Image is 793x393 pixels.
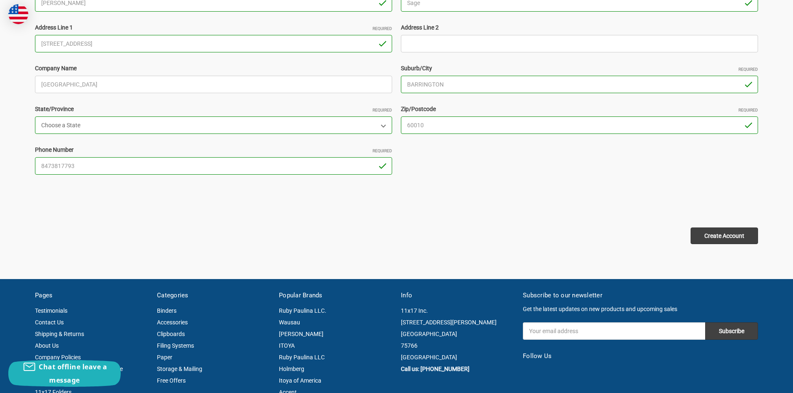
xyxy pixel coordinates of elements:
[157,366,202,372] a: Storage & Mailing
[39,362,107,385] span: Chat offline leave a message
[157,342,194,349] a: Filing Systems
[157,377,186,384] a: Free Offers
[401,291,514,300] h5: Info
[35,342,59,349] a: About Us
[35,105,392,114] label: State/Province
[401,305,514,363] address: 11x17 Inc. [STREET_ADDRESS][PERSON_NAME] [GEOGRAPHIC_DATA] 75766 [GEOGRAPHIC_DATA]
[738,107,758,113] small: Required
[35,307,67,314] a: Testimonials
[279,331,323,337] a: [PERSON_NAME]
[279,377,321,384] a: Itoya of America
[523,351,758,361] h5: Follow Us
[8,360,121,387] button: Chat offline leave a message
[35,319,64,326] a: Contact Us
[35,146,392,154] label: Phone Number
[157,331,185,337] a: Clipboards
[523,291,758,300] h5: Subscribe to our newsletter
[157,307,176,314] a: Binders
[523,305,758,314] p: Get the latest updates on new products and upcoming sales
[401,23,758,32] label: Address Line 2
[279,291,392,300] h5: Popular Brands
[373,107,392,113] small: Required
[35,331,84,337] a: Shipping & Returns
[523,322,705,340] input: Your email address
[279,307,326,314] a: Ruby Paulina LLC.
[8,4,28,24] img: duty and tax information for United States
[35,23,392,32] label: Address Line 1
[373,148,392,154] small: Required
[157,319,188,326] a: Accessories
[157,291,270,300] h5: Categories
[279,319,300,326] a: Wausau
[401,366,470,372] a: Call us: [PHONE_NUMBER]
[738,66,758,72] small: Required
[279,366,304,372] a: Holmberg
[691,227,758,244] input: Create Account
[35,186,162,219] iframe: reCAPTCHA
[35,64,392,73] label: Company Name
[279,342,295,349] a: ITOYA
[157,354,172,361] a: Paper
[373,25,392,32] small: Required
[35,291,148,300] h5: Pages
[401,64,758,73] label: Suburb/City
[279,354,325,361] a: Ruby Paulina LLC
[705,322,758,340] input: Subscribe
[401,105,758,114] label: Zip/Postcode
[35,354,81,361] a: Company Policies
